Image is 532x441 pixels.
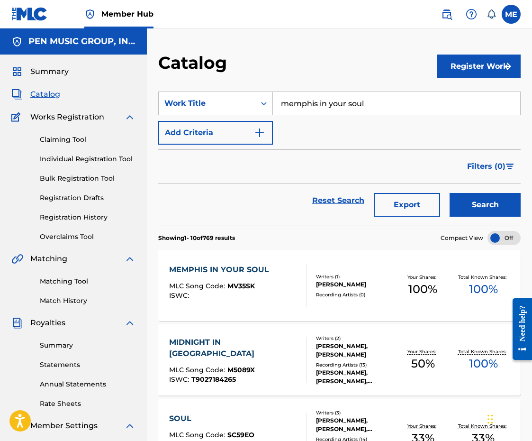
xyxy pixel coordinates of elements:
a: Overclaims Tool [40,232,135,242]
a: MIDNIGHT IN [GEOGRAPHIC_DATA]MLC Song Code:M5089XISWC:T9027184265Writers (2)[PERSON_NAME], [PERSO... [158,324,521,395]
a: Rate Sheets [40,399,135,409]
span: 100 % [469,355,498,372]
button: Register Work [437,55,521,78]
a: Bulk Registration Tool [40,174,135,184]
div: Writers ( 1 ) [316,273,393,280]
img: filter [506,164,514,169]
button: Filters (0) [461,155,521,178]
a: Matching Tool [40,276,135,286]
span: Summary [30,66,69,77]
span: MLC Song Code : [169,282,227,290]
img: Catalog [11,89,23,100]
button: Search [450,193,521,217]
div: MIDNIGHT IN [GEOGRAPHIC_DATA] [169,337,299,359]
span: Matching [30,253,67,265]
img: Works Registration [11,111,24,123]
h5: PEN MUSIC GROUP, INC. [28,36,135,47]
img: expand [124,111,135,123]
img: search [441,9,452,20]
a: CatalogCatalog [11,89,60,100]
p: Your Shares: [407,274,439,281]
img: Matching [11,253,23,265]
p: Total Known Shares: [458,274,509,281]
img: Top Rightsholder [84,9,96,20]
div: Drag [487,405,493,433]
a: MEMPHIS IN YOUR SOULMLC Song Code:MV35SKISWC:Writers (1)[PERSON_NAME]Recording Artists (0)Your Sh... [158,250,521,321]
a: SummarySummary [11,66,69,77]
button: Export [374,193,440,217]
img: expand [124,317,135,329]
p: Total Known Shares: [458,423,509,430]
div: Recording Artists ( 13 ) [316,361,393,368]
span: Member Hub [101,9,153,19]
p: Total Known Shares: [458,348,509,355]
span: 50 % [411,355,435,372]
p: Your Shares: [407,348,439,355]
span: M5089X [227,366,255,374]
p: Your Shares: [407,423,439,430]
img: f7272a7cc735f4ea7f67.svg [502,61,513,72]
div: SOUL [169,413,254,424]
div: Writers ( 2 ) [316,335,393,342]
a: Claiming Tool [40,135,135,145]
div: MEMPHIS IN YOUR SOUL [169,264,274,276]
p: Showing 1 - 10 of 769 results [158,234,235,242]
span: ISWC : [169,375,191,384]
span: 100 % [469,281,498,298]
span: MLC Song Code : [169,366,227,374]
span: 100 % [408,281,437,298]
div: Notifications [487,9,496,19]
iframe: Chat Widget [485,395,532,441]
span: Royalties [30,317,65,329]
div: [PERSON_NAME], [PERSON_NAME], [PERSON_NAME], [PERSON_NAME], [PERSON_NAME] [316,368,393,386]
span: T9027184265 [191,375,236,384]
div: Work Title [164,98,250,109]
span: Compact View [441,234,483,242]
div: Recording Artists ( 0 ) [316,291,393,298]
a: Annual Statements [40,379,135,389]
a: Summary [40,340,135,350]
span: Filters ( 0 ) [467,161,505,172]
img: expand [124,420,135,432]
div: [PERSON_NAME] [316,280,393,289]
a: Registration History [40,212,135,222]
span: Works Registration [30,111,104,123]
div: Help [462,5,481,24]
span: Member Settings [30,420,98,432]
span: ISWC : [169,291,191,300]
div: [PERSON_NAME], [PERSON_NAME] [316,342,393,359]
a: Match History [40,296,135,306]
img: 9d2ae6d4665cec9f34b9.svg [254,127,265,138]
span: MLC Song Code : [169,431,227,439]
img: MLC Logo [11,7,48,21]
a: Statements [40,360,135,370]
img: Accounts [11,36,23,47]
h2: Catalog [158,52,232,73]
form: Search Form [158,92,521,226]
span: SC59EO [227,431,254,439]
img: expand [124,253,135,265]
img: Royalties [11,317,23,329]
iframe: Resource Center [505,290,532,368]
img: help [466,9,477,20]
div: User Menu [502,5,521,24]
a: Registration Drafts [40,193,135,203]
button: Add Criteria [158,121,273,145]
a: Individual Registration Tool [40,154,135,164]
span: Catalog [30,89,60,100]
a: Reset Search [307,190,369,211]
div: Writers ( 3 ) [316,409,393,416]
div: [PERSON_NAME], [PERSON_NAME], [PERSON_NAME] [316,416,393,433]
a: Public Search [437,5,456,24]
img: Summary [11,66,23,77]
span: MV35SK [227,282,255,290]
